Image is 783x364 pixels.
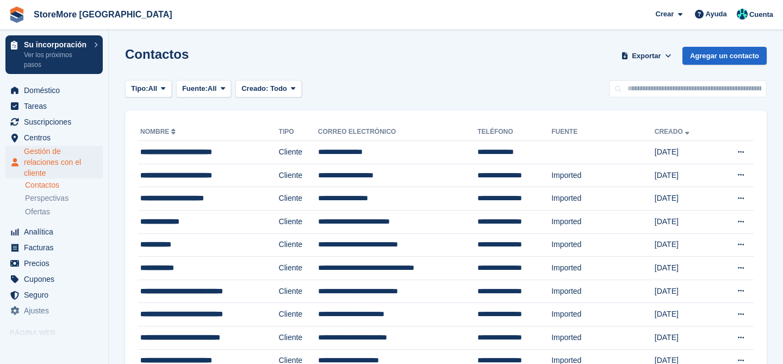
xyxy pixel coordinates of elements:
[24,98,89,114] span: Tareas
[655,210,716,233] td: [DATE]
[279,303,318,326] td: Cliente
[655,257,716,280] td: [DATE]
[5,240,103,255] a: menu
[279,210,318,233] td: Cliente
[551,124,655,141] th: Fuente
[176,80,231,98] button: Fuente: All
[235,80,301,98] button: Creado: Todo
[270,84,287,92] span: Todo
[279,141,318,164] td: Cliente
[10,328,108,338] span: Página web
[655,233,716,257] td: [DATE]
[24,256,89,271] span: Precios
[279,280,318,303] td: Cliente
[24,41,89,48] p: Su incorporación
[279,164,318,187] td: Cliente
[551,187,655,211] td: Imported
[208,83,217,94] span: All
[737,9,748,20] img: Maria Vela Padilla
[551,257,655,280] td: Imported
[632,51,661,61] span: Exportar
[5,303,103,318] a: menu
[25,206,103,218] a: Ofertas
[25,207,50,217] span: Ofertas
[655,280,716,303] td: [DATE]
[25,193,69,203] span: Perspectivas
[655,9,674,20] span: Crear
[24,114,89,129] span: Suscripciones
[551,164,655,187] td: Imported
[148,83,158,94] span: All
[125,80,172,98] button: Tipo: All
[5,98,103,114] a: menu
[279,257,318,280] td: Cliente
[5,287,103,303] a: menu
[241,84,268,92] span: Creado:
[5,272,103,287] a: menu
[24,146,89,178] span: Gestión de relaciones con el cliente
[551,280,655,303] td: Imported
[24,130,89,145] span: Centros
[24,303,89,318] span: Ajustes
[9,7,25,23] img: stora-icon-8386f47178a22dfd0bd8f6a31ec36ba5ce8667c1dd55bd0f319d3a0aa187defe.svg
[706,9,727,20] span: Ayuda
[655,164,716,187] td: [DATE]
[477,124,551,141] th: Teléfono
[655,326,716,349] td: [DATE]
[551,326,655,349] td: Imported
[25,193,103,204] a: Perspectivas
[655,303,716,326] td: [DATE]
[182,83,208,94] span: Fuente:
[749,9,773,20] span: Cuenta
[655,187,716,211] td: [DATE]
[25,180,103,190] a: Contactos
[5,130,103,145] a: menu
[5,256,103,271] a: menu
[551,233,655,257] td: Imported
[5,224,103,239] a: menu
[619,47,674,65] button: Exportar
[24,224,89,239] span: Analítica
[279,233,318,257] td: Cliente
[5,35,103,74] a: Su incorporación Ver los próximos pasos
[551,210,655,233] td: Imported
[125,47,189,61] h1: Contactos
[24,240,89,255] span: Facturas
[24,272,89,287] span: Cupones
[279,326,318,349] td: Cliente
[279,187,318,211] td: Cliente
[24,287,89,303] span: Seguro
[24,50,89,70] p: Ver los próximos pasos
[318,124,477,141] th: Correo electrónico
[24,83,89,98] span: Doméstico
[279,124,318,141] th: Tipo
[5,83,103,98] a: menu
[682,47,767,65] a: Agregar un contacto
[29,5,177,23] a: StoreMore [GEOGRAPHIC_DATA]
[551,303,655,326] td: Imported
[5,146,103,178] a: menu
[131,83,148,94] span: Tipo:
[140,128,178,135] a: Nombre
[5,114,103,129] a: menu
[655,141,716,164] td: [DATE]
[655,128,692,135] a: Creado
